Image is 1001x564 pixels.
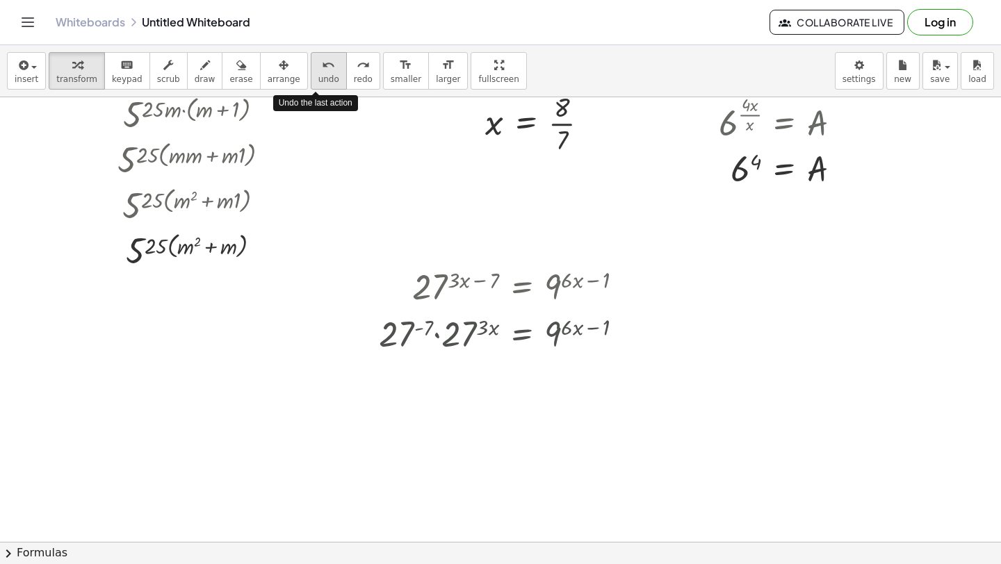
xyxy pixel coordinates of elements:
i: format_size [399,57,412,74]
button: settings [835,52,884,90]
a: Whiteboards [56,15,125,29]
button: format_sizelarger [428,52,468,90]
span: draw [195,74,215,84]
button: Log in [907,9,973,35]
button: erase [222,52,260,90]
button: transform [49,52,105,90]
button: fullscreen [471,52,526,90]
button: Toggle navigation [17,11,39,33]
button: format_sizesmaller [383,52,429,90]
span: arrange [268,74,300,84]
button: keyboardkeypad [104,52,150,90]
span: load [968,74,986,84]
span: keypad [112,74,143,84]
i: keyboard [120,57,133,74]
span: new [894,74,911,84]
span: transform [56,74,97,84]
span: undo [318,74,339,84]
i: redo [357,57,370,74]
button: scrub [149,52,188,90]
i: undo [322,57,335,74]
button: redoredo [346,52,380,90]
span: scrub [157,74,180,84]
button: load [961,52,994,90]
button: save [922,52,958,90]
span: fullscreen [478,74,519,84]
span: insert [15,74,38,84]
span: erase [229,74,252,84]
span: larger [436,74,460,84]
i: format_size [441,57,455,74]
div: Undo the last action [273,95,358,111]
button: draw [187,52,223,90]
button: Collaborate Live [770,10,904,35]
button: arrange [260,52,308,90]
span: smaller [391,74,421,84]
button: insert [7,52,46,90]
button: new [886,52,920,90]
span: redo [354,74,373,84]
span: Collaborate Live [781,16,893,28]
span: settings [843,74,876,84]
button: undoundo [311,52,347,90]
span: save [930,74,950,84]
